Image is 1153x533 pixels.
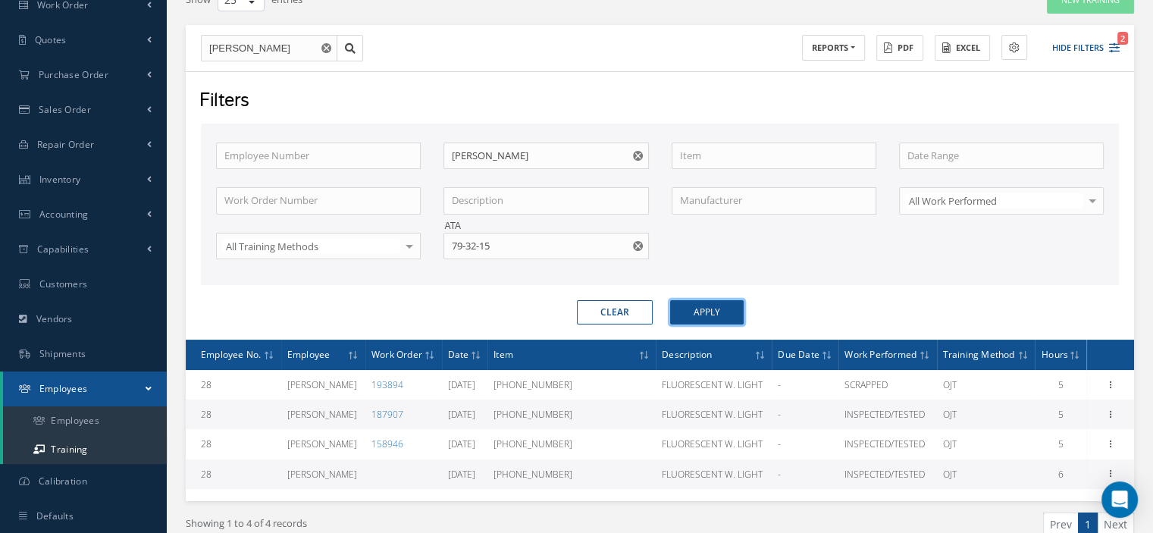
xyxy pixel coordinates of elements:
[493,346,513,361] span: Item
[487,429,656,459] td: [PHONE_NUMBER]
[656,400,772,429] td: FLUORESCENT W. LIGHT
[772,370,838,400] td: -
[672,187,876,215] input: Manufacturer
[1039,36,1120,61] button: Hide Filters2
[39,277,88,290] span: Customers
[281,400,365,429] td: [PERSON_NAME]
[937,429,1036,459] td: OJT
[371,378,403,391] a: 193894
[487,400,656,429] td: [PHONE_NUMBER]
[772,459,838,489] td: -
[838,400,936,429] td: INSPECTED/TESTED
[186,400,281,429] td: 28
[186,429,281,459] td: 28
[838,459,936,489] td: INSPECTED/TESTED
[444,219,648,233] label: ATA
[943,346,1015,361] span: Training Method
[443,143,648,170] input: Employee Name
[186,459,281,489] td: 28
[899,143,1104,170] input: Date Range
[905,193,1083,208] span: All Work Performed
[281,459,365,489] td: [PERSON_NAME]
[656,429,772,459] td: FLUORESCENT W. LIGHT
[1035,459,1086,489] td: 6
[371,437,403,450] a: 158946
[36,312,73,325] span: Vendors
[443,187,648,215] input: Description
[937,400,1036,429] td: OJT
[442,400,487,429] td: [DATE]
[442,459,487,489] td: [DATE]
[37,243,89,256] span: Capabilities
[937,370,1036,400] td: OJT
[371,346,422,361] span: Work Order
[39,68,108,81] span: Purchase Order
[772,400,838,429] td: -
[1042,346,1068,361] span: Hours
[633,241,643,251] svg: Reset
[838,429,936,459] td: INSPECTED/TESTED
[281,370,365,400] td: [PERSON_NAME]
[35,33,67,46] span: Quotes
[216,187,421,215] input: Work Order Number
[935,35,990,61] button: Excel
[633,151,643,161] svg: Reset
[36,509,74,522] span: Defaults
[937,459,1036,489] td: OJT
[39,475,87,488] span: Calibration
[1101,481,1138,518] div: Open Intercom Messenger
[778,346,819,361] span: Due Date
[201,35,337,62] input: Search by Employee Name
[448,346,469,361] span: Date
[656,370,772,400] td: FLUORESCENT W. LIGHT
[656,459,772,489] td: FLUORESCENT W. LIGHT
[443,233,648,260] input: ATA
[662,346,712,361] span: Description
[630,143,649,170] button: Reset
[838,370,936,400] td: SCRAPPED
[1035,429,1086,459] td: 5
[3,406,167,435] a: Employees
[1117,32,1128,45] span: 2
[371,408,403,421] a: 187907
[216,143,421,170] input: Employee Number
[39,347,86,360] span: Shipments
[670,300,744,325] button: Apply
[442,429,487,459] td: [DATE]
[287,346,331,361] span: Employee
[188,87,1129,116] div: Filters
[487,370,656,400] td: [PHONE_NUMBER]
[186,370,281,400] td: 28
[442,370,487,400] td: [DATE]
[321,43,331,53] svg: Reset
[222,239,400,254] span: All Training Methods
[1035,370,1086,400] td: 5
[672,143,876,170] input: Item
[772,429,838,459] td: -
[39,382,88,395] span: Employees
[3,372,167,406] a: Employees
[876,35,923,61] button: PDF
[281,429,365,459] td: [PERSON_NAME]
[39,208,89,221] span: Accounting
[577,300,653,325] button: Clear
[201,346,261,361] span: Employee No.
[39,173,81,186] span: Inventory
[39,103,91,116] span: Sales Order
[487,459,656,489] td: [PHONE_NUMBER]
[844,346,916,361] span: Work Performed
[630,233,649,260] button: Reset
[802,35,865,61] button: REPORTS
[3,435,167,464] a: Training
[37,138,95,151] span: Repair Order
[318,35,337,62] button: Reset
[1035,400,1086,429] td: 5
